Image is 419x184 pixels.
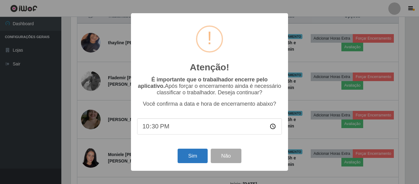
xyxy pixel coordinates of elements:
[137,101,282,107] p: Você confirma a data e hora de encerramento abaixo?
[178,149,207,163] button: Sim
[211,149,241,163] button: Não
[190,62,229,73] h2: Atenção!
[137,76,282,96] p: Após forçar o encerramento ainda é necessário classificar o trabalhador. Deseja continuar?
[138,76,267,89] b: É importante que o trabalhador encerre pelo aplicativo.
